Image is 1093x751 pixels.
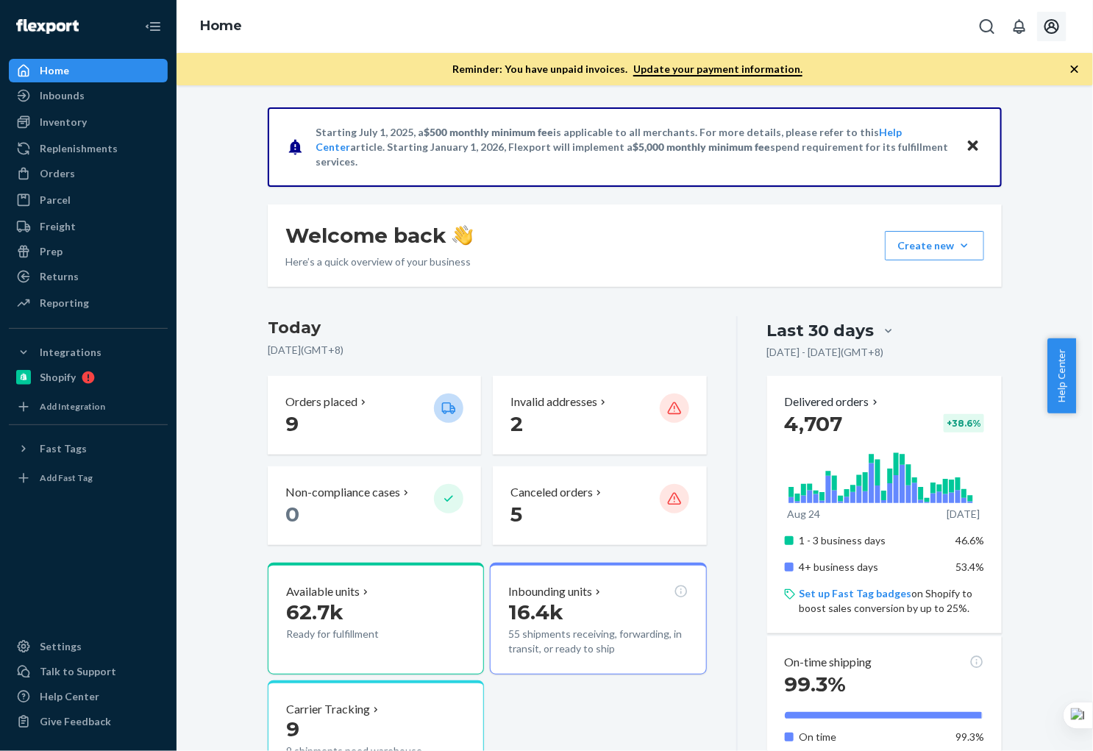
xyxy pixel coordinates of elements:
p: Available units [286,583,360,600]
div: Integrations [40,345,102,360]
a: Help Center [9,685,168,708]
p: Invalid addresses [510,394,597,410]
p: Inbounding units [508,583,592,600]
p: [DATE] [947,507,980,522]
div: Last 30 days [767,319,875,342]
button: Close [964,136,983,157]
div: Reporting [40,296,89,310]
h1: Welcome back [285,222,473,249]
button: Open notifications [1005,12,1034,41]
p: Carrier Tracking [286,701,370,718]
a: Prep [9,240,168,263]
a: Inbounds [9,84,168,107]
img: hand-wave emoji [452,225,473,246]
span: 62.7k [286,599,343,624]
img: Flexport logo [16,19,79,34]
p: Non-compliance cases [285,484,400,501]
p: Orders placed [285,394,357,410]
p: [DATE] ( GMT+8 ) [268,343,707,357]
a: Freight [9,215,168,238]
span: 4,707 [785,411,843,436]
span: 5 [510,502,522,527]
h3: Today [268,316,707,340]
div: Talk to Support [40,664,116,679]
a: Parcel [9,188,168,212]
span: 0 [285,502,299,527]
button: Invalid addresses 2 [493,376,706,455]
span: 53.4% [955,560,984,573]
a: Update your payment information. [633,63,802,76]
div: Shopify [40,370,76,385]
a: Home [9,59,168,82]
button: Orders placed 9 [268,376,481,455]
span: 99.3% [955,730,984,743]
a: Add Integration [9,395,168,419]
div: Freight [40,219,76,234]
button: Open Search Box [972,12,1002,41]
p: Ready for fulfillment [286,627,422,641]
ol: breadcrumbs [188,5,254,48]
button: Create new [885,231,984,260]
button: Talk to Support [9,660,168,683]
p: On-time shipping [785,654,872,671]
button: Open account menu [1037,12,1067,41]
div: Help Center [40,689,99,704]
p: 1 - 3 business days [800,533,944,548]
p: On time [800,730,944,744]
button: Delivered orders [785,394,881,410]
a: Set up Fast Tag badges [800,587,912,599]
p: Starting July 1, 2025, a is applicable to all merchants. For more details, please refer to this a... [316,125,952,169]
button: Canceled orders 5 [493,466,706,545]
span: 9 [286,716,299,741]
div: Replenishments [40,141,118,156]
div: Parcel [40,193,71,207]
a: Add Fast Tag [9,466,168,490]
span: 2 [510,411,523,436]
span: $500 monthly minimum fee [424,126,553,138]
div: Give Feedback [40,714,111,729]
div: Inventory [40,115,87,129]
div: Add Integration [40,400,105,413]
p: Reminder: You have unpaid invoices. [452,62,802,76]
p: 4+ business days [800,560,944,574]
a: Replenishments [9,137,168,160]
p: on Shopify to boost sales conversion by up to 25%. [800,586,984,616]
button: Fast Tags [9,437,168,460]
span: 46.6% [955,534,984,547]
p: Aug 24 [788,507,821,522]
button: Available units62.7kReady for fulfillment [268,563,484,675]
p: Here’s a quick overview of your business [285,255,473,269]
span: 9 [285,411,299,436]
span: 16.4k [508,599,563,624]
div: Inbounds [40,88,85,103]
button: Help Center [1047,338,1076,413]
a: Settings [9,635,168,658]
a: Reporting [9,291,168,315]
div: Orders [40,166,75,181]
div: Fast Tags [40,441,87,456]
p: 55 shipments receiving, forwarding, in transit, or ready to ship [508,627,688,656]
div: Prep [40,244,63,259]
span: 99.3% [785,672,847,697]
button: Non-compliance cases 0 [268,466,481,545]
p: [DATE] - [DATE] ( GMT+8 ) [767,345,884,360]
p: Canceled orders [510,484,593,501]
button: Close Navigation [138,12,168,41]
button: Integrations [9,341,168,364]
a: Orders [9,162,168,185]
div: Add Fast Tag [40,471,93,484]
div: + 38.6 % [944,414,984,433]
div: Settings [40,639,82,654]
a: Inventory [9,110,168,134]
a: Home [200,18,242,34]
button: Inbounding units16.4k55 shipments receiving, forwarding, in transit, or ready to ship [490,563,706,675]
a: Returns [9,265,168,288]
button: Give Feedback [9,710,168,733]
a: Shopify [9,366,168,389]
div: Home [40,63,69,78]
span: Support [31,10,84,24]
span: $5,000 monthly minimum fee [633,140,770,153]
div: Returns [40,269,79,284]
